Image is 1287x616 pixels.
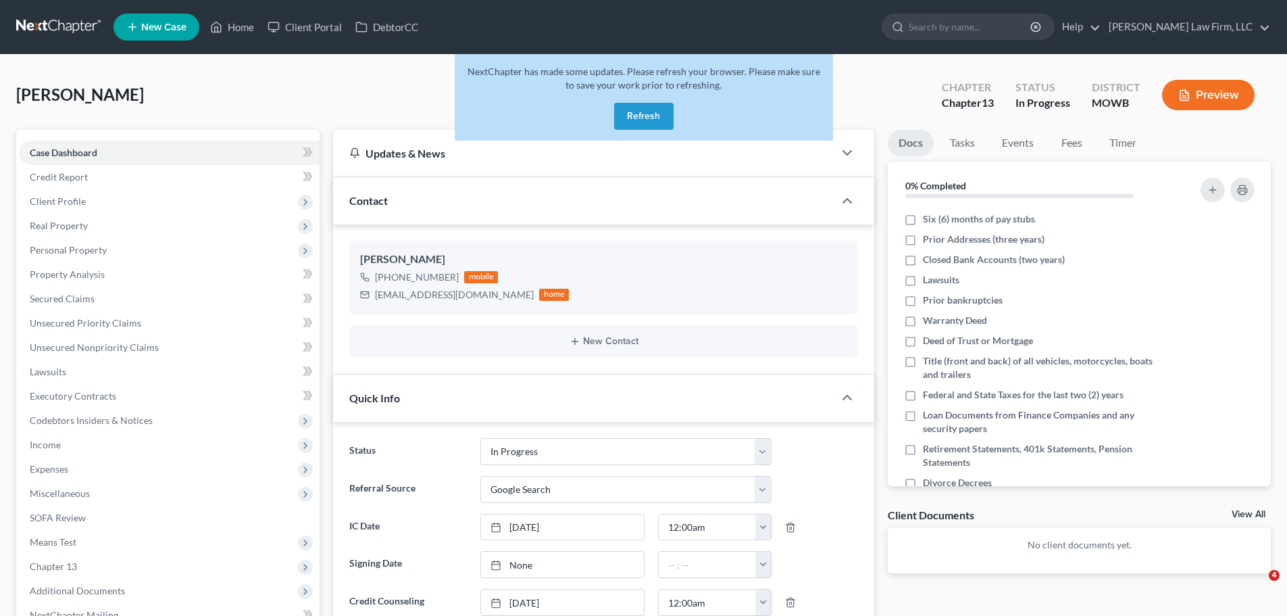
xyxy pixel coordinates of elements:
[375,270,459,284] div: [PHONE_NUMBER]
[30,488,90,499] span: Miscellaneous
[375,288,534,302] div: [EMAIL_ADDRESS][DOMAIN_NAME]
[30,220,88,231] span: Real Property
[1232,510,1265,519] a: View All
[19,262,320,287] a: Property Analysis
[1015,95,1070,111] div: In Progress
[1099,130,1147,156] a: Timer
[923,212,1035,226] span: Six (6) months of pay stubs
[659,515,756,540] input: -- : --
[991,130,1044,156] a: Events
[888,130,934,156] a: Docs
[349,146,817,160] div: Updates & News
[1092,80,1140,95] div: District
[30,390,116,402] span: Executory Contracts
[203,15,261,39] a: Home
[343,589,473,616] label: Credit Counseling
[1050,130,1093,156] a: Fees
[464,271,498,283] div: mobile
[30,512,86,523] span: SOFA Review
[360,252,847,268] div: [PERSON_NAME]
[30,293,95,304] span: Secured Claims
[1241,570,1273,602] iframe: Intercom live chat
[1102,15,1270,39] a: [PERSON_NAME] Law Firm, LLC
[923,388,1124,402] span: Federal and State Taxes for the last two (2) years
[349,194,388,207] span: Contact
[923,476,992,490] span: Divorce Decrees
[982,96,994,109] span: 13
[360,336,847,347] button: New Contact
[349,15,425,39] a: DebtorCC
[30,561,77,572] span: Chapter 13
[481,590,644,615] a: [DATE]
[942,95,994,111] div: Chapter
[19,165,320,189] a: Credit Report
[349,392,400,404] span: Quick Info
[30,147,97,158] span: Case Dashboard
[1055,15,1101,39] a: Help
[19,287,320,311] a: Secured Claims
[888,508,974,522] div: Client Documents
[30,244,107,256] span: Personal Property
[923,273,959,287] span: Lawsuits
[942,80,994,95] div: Chapter
[30,463,68,475] span: Expenses
[30,414,153,426] span: Codebtors Insiders & Notices
[19,506,320,530] a: SOFA Review
[16,85,144,104] span: [PERSON_NAME]
[141,22,186,32] span: New Case
[30,268,105,280] span: Property Analysis
[19,335,320,360] a: Unsecured Nonpriority Claims
[539,289,569,301] div: home
[30,171,88,183] span: Credit Report
[1092,95,1140,111] div: MOWB
[30,366,66,377] span: Lawsuits
[481,515,644,540] a: [DATE]
[905,180,966,191] strong: 0% Completed
[923,293,1003,307] span: Prior bankruptcies
[468,66,820,91] span: NextChapter has made some updates. Please refresh your browser. Please make sure to save your wor...
[481,552,644,577] a: None
[923,233,1044,246] span: Prior Addresses (three years)
[899,538,1260,552] p: No client documents yet.
[261,15,349,39] a: Client Portal
[343,514,473,541] label: IC Date
[30,439,61,450] span: Income
[659,552,756,577] input: -- : --
[30,536,76,548] span: Means Test
[923,408,1163,435] span: Loan Documents from Finance Companies and any security papers
[343,438,473,465] label: Status
[923,354,1163,381] span: Title (front and back) of all vehicles, motorcycles, boats and trailers
[1015,80,1070,95] div: Status
[923,314,987,327] span: Warranty Deed
[1162,80,1255,110] button: Preview
[343,476,473,503] label: Referral Source
[614,103,674,130] button: Refresh
[659,590,756,615] input: -- : --
[923,442,1163,469] span: Retirement Statements, 401k Statements, Pension Statements
[30,341,159,353] span: Unsecured Nonpriority Claims
[19,141,320,165] a: Case Dashboard
[939,130,986,156] a: Tasks
[923,334,1033,348] span: Deed of Trust or Mortgage
[343,551,473,578] label: Signing Date
[30,195,86,207] span: Client Profile
[909,14,1032,39] input: Search by name...
[923,253,1065,266] span: Closed Bank Accounts (two years)
[30,317,141,329] span: Unsecured Priority Claims
[1269,570,1280,581] span: 4
[30,585,125,596] span: Additional Documents
[19,360,320,384] a: Lawsuits
[19,384,320,408] a: Executory Contracts
[19,311,320,335] a: Unsecured Priority Claims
